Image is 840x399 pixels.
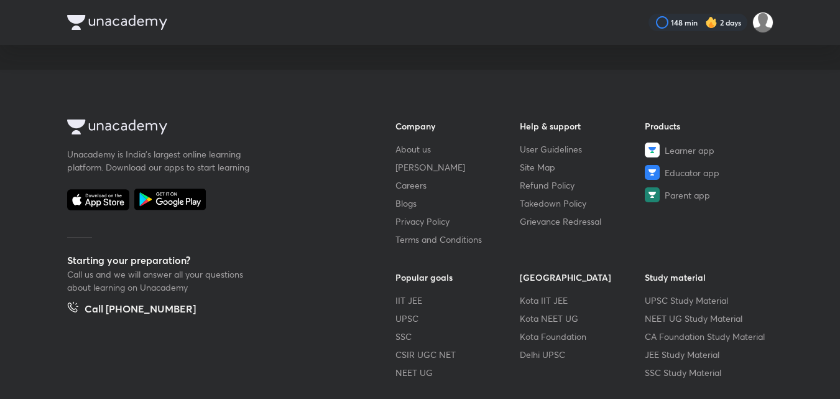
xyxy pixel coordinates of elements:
[520,179,645,192] a: Refund Policy
[67,15,167,30] img: Company Logo
[645,165,770,180] a: Educator app
[520,348,645,361] a: Delhi UPSC
[395,215,520,228] a: Privacy Policy
[395,197,520,210] a: Blogs
[395,179,520,192] a: Careers
[395,179,427,192] span: Careers
[752,12,773,33] img: pradhap B
[85,301,196,319] h5: Call [PHONE_NUMBER]
[520,161,645,174] a: Site Map
[520,120,645,133] h6: Help & support
[645,165,660,180] img: Educator app
[645,187,660,202] img: Parent app
[520,215,645,228] a: Grievance Redressal
[645,143,770,157] a: Learner app
[67,120,167,134] img: Company Logo
[67,268,254,294] p: Call us and we will answer all your questions about learning on Unacademy
[645,120,770,133] h6: Products
[645,294,770,307] a: UPSC Study Material
[520,312,645,325] a: Kota NEET UG
[67,253,356,268] h5: Starting your preparation?
[395,120,520,133] h6: Company
[665,189,710,202] span: Parent app
[645,271,770,284] h6: Study material
[665,144,714,157] span: Learner app
[395,143,520,156] a: About us
[395,161,520,174] a: [PERSON_NAME]
[395,312,520,325] a: UPSC
[665,166,719,179] span: Educator app
[395,233,520,246] a: Terms and Conditions
[645,187,770,202] a: Parent app
[645,143,660,157] img: Learner app
[395,294,520,307] a: IIT JEE
[395,330,520,343] a: SSC
[395,366,520,379] a: NEET UG
[705,16,718,29] img: streak
[67,120,356,138] a: Company Logo
[645,330,770,343] a: CA Foundation Study Material
[645,312,770,325] a: NEET UG Study Material
[520,197,645,210] a: Takedown Policy
[395,271,520,284] h6: Popular goals
[520,294,645,307] a: Kota IIT JEE
[520,143,645,156] a: User Guidelines
[67,148,254,174] p: Unacademy is India’s largest online learning platform. Download our apps to start learning
[67,301,196,319] a: Call [PHONE_NUMBER]
[645,366,770,379] a: SSC Study Material
[645,348,770,361] a: JEE Study Material
[520,271,645,284] h6: [GEOGRAPHIC_DATA]
[520,330,645,343] a: Kota Foundation
[395,348,520,361] a: CSIR UGC NET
